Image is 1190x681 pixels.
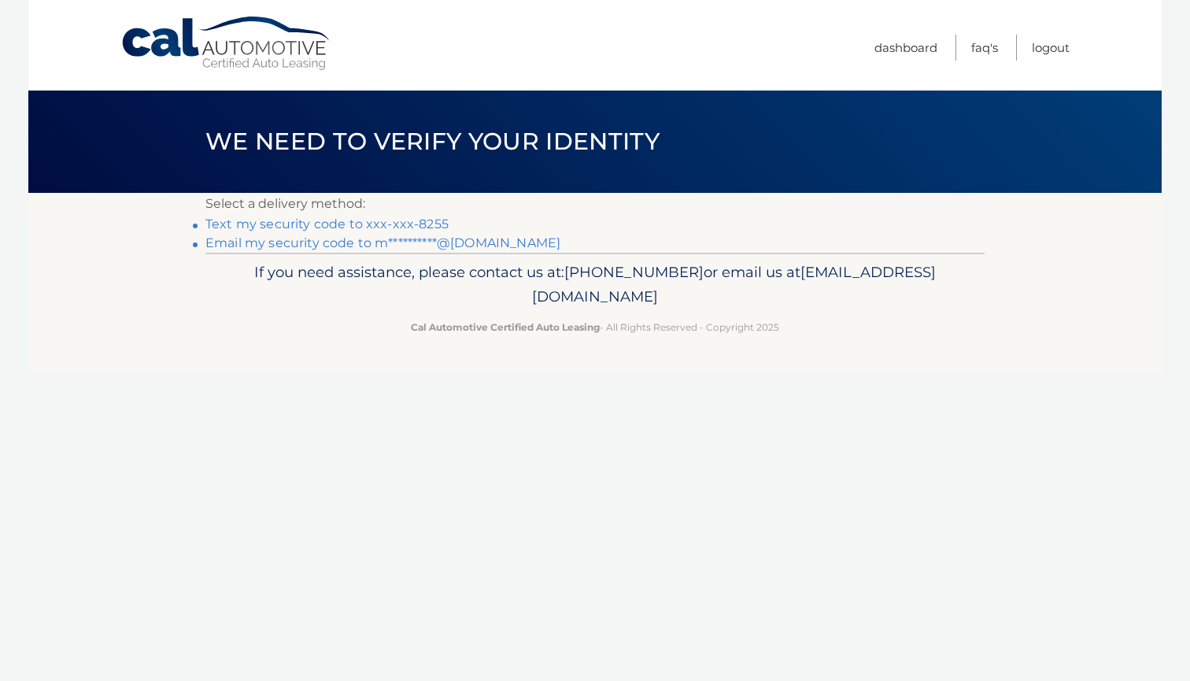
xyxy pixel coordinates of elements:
[216,319,974,335] p: - All Rights Reserved - Copyright 2025
[205,235,560,250] a: Email my security code to m**********@[DOMAIN_NAME]
[411,321,600,333] strong: Cal Automotive Certified Auto Leasing
[874,35,937,61] a: Dashboard
[564,263,704,281] span: [PHONE_NUMBER]
[205,217,449,231] a: Text my security code to xxx-xxx-8255
[120,16,333,72] a: Cal Automotive
[216,260,974,310] p: If you need assistance, please contact us at: or email us at
[1032,35,1070,61] a: Logout
[971,35,998,61] a: FAQ's
[205,127,660,156] span: We need to verify your identity
[205,193,985,215] p: Select a delivery method:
